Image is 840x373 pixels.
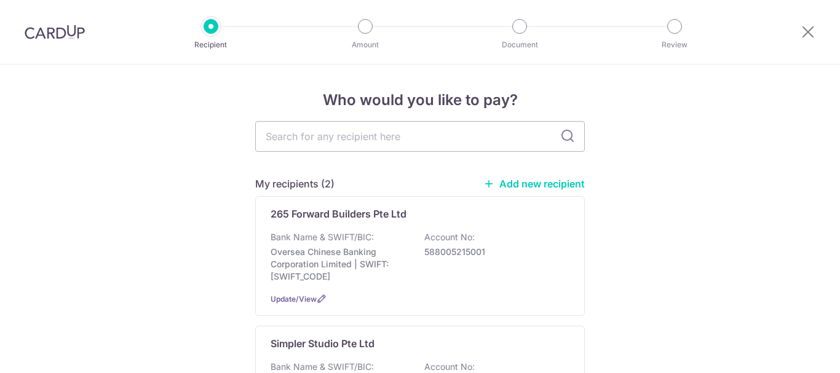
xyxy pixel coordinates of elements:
[474,39,565,51] p: Document
[320,39,411,51] p: Amount
[271,246,408,283] p: Oversea Chinese Banking Corporation Limited | SWIFT: [SWIFT_CODE]
[271,206,406,221] p: 265 Forward Builders Pte Ltd
[424,231,475,243] p: Account No:
[271,336,374,351] p: Simpler Studio Pte Ltd
[629,39,720,51] p: Review
[165,39,256,51] p: Recipient
[255,176,335,191] h5: My recipients (2)
[25,25,85,39] img: CardUp
[761,336,828,367] iframe: Opens a widget where you can find more information
[255,121,585,152] input: Search for any recipient here
[424,246,562,258] p: 588005215001
[271,294,317,304] a: Update/View
[483,178,585,190] a: Add new recipient
[255,89,585,111] h4: Who would you like to pay?
[271,231,374,243] p: Bank Name & SWIFT/BIC:
[424,361,475,373] p: Account No:
[271,361,374,373] p: Bank Name & SWIFT/BIC:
